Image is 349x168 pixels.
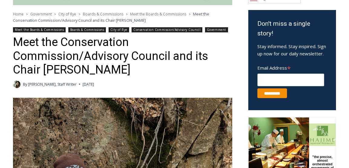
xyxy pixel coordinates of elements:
[126,12,128,16] span: >
[62,38,86,72] div: "the precise, almost orchestrated movements of cutting and assembling sushi and [PERSON_NAME] mak...
[58,12,76,17] a: City of Rye
[2,62,59,85] span: Open Tues. - Sun. [PHONE_NUMBER]
[30,12,52,17] a: Government
[205,27,228,32] a: Government
[13,11,209,23] span: Meet the Conservation Commission/Advisory Council and its Chair [PERSON_NAME]
[79,12,80,16] span: >
[132,27,202,32] a: Conservation Commission/Advisory Council
[13,12,24,17] a: Home
[26,12,28,16] span: >
[83,81,94,87] time: [DATE]
[13,81,21,88] a: Author image
[153,0,286,59] div: "[PERSON_NAME] and I covered the [DATE] Parade, which was a really eye opening experience as I ha...
[145,59,293,75] a: Intern @ [DOMAIN_NAME]
[130,12,186,17] a: Meet the Boards & Commissions
[257,19,327,38] h3: Don't miss a single story!
[189,12,191,16] span: >
[146,0,183,28] img: s_800_809a2aa2-bb6e-4add-8b5e-749ad0704c34.jpeg
[13,35,232,77] h1: Meet the Conservation Commission/Advisory Council and its Chair [PERSON_NAME]
[257,43,327,57] p: Stay informed. Stay inspired. Sign up now for our daily newsletter.
[40,11,149,17] div: Serving [GEOGRAPHIC_DATA] Since [DATE]
[54,12,56,16] span: >
[13,81,21,88] img: (PHOTO: MyRye.com Intern and Editor Tucker Smith. Contributed.)Tucker Smith, MyRye.com
[23,81,27,87] span: By
[109,27,129,32] a: City of Rye
[0,61,61,75] a: Open Tues. - Sun. [PHONE_NUMBER]
[68,27,106,32] a: Boards & Commissions
[257,62,324,73] label: Email Address
[158,60,280,74] span: Intern @ [DOMAIN_NAME]
[13,27,66,32] a: Meet the Boards & Commissions
[28,82,77,87] a: [PERSON_NAME], Staff Writer
[13,11,232,23] nav: Breadcrumbs
[180,2,218,28] a: Book [PERSON_NAME]'s Good Humor for Your Event
[184,6,210,23] h4: Book [PERSON_NAME]'s Good Humor for Your Event
[83,12,123,17] a: Boards & Commissions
